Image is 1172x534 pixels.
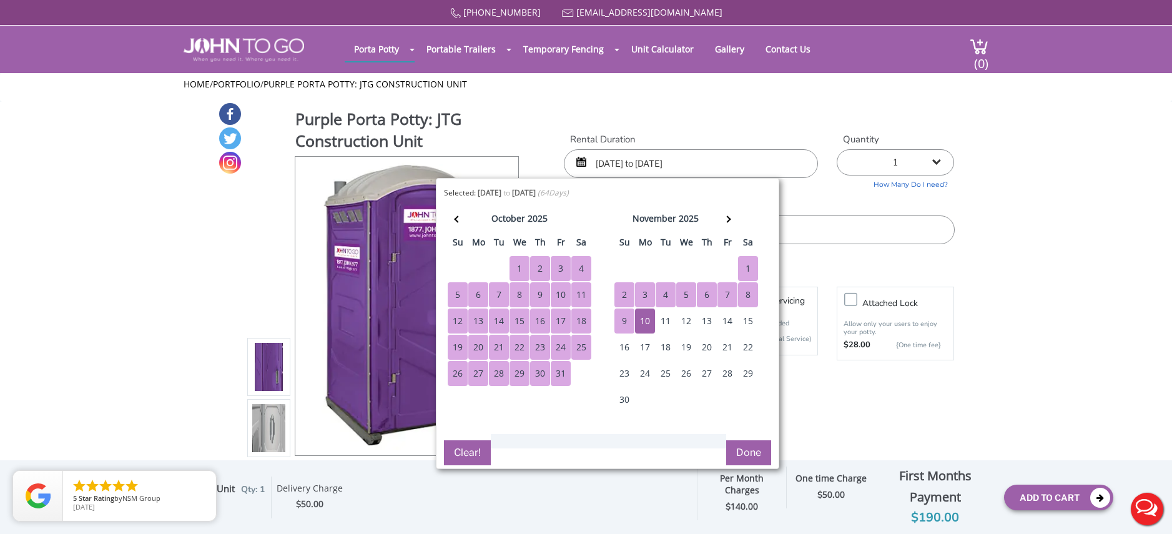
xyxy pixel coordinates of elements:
a: Home [184,78,210,90]
div: $190.00 [875,508,995,528]
strong: $28.00 [844,339,870,352]
div: 25 [571,335,591,360]
img: Product [312,157,501,451]
a: Porta Potty [345,37,408,61]
th: th [530,233,551,255]
img: Call [450,8,461,19]
div: 9 [530,282,550,307]
button: Clear! [444,440,491,465]
span: by [73,495,206,503]
div: 17 [551,309,571,334]
div: 13 [468,309,488,334]
a: Temporary Fencing [514,37,613,61]
div: 26 [448,361,468,386]
div: 5 [448,282,468,307]
div: 6 [468,282,488,307]
span: 5 [73,493,77,503]
div: 1 [510,256,529,281]
th: we [676,233,697,255]
div: 2025 [679,210,699,227]
div: 9 [614,309,634,334]
label: Rental Duration [564,133,818,146]
div: 16 [530,309,550,334]
div: 7 [489,282,509,307]
img: Mail [562,9,574,17]
th: su [448,233,468,255]
div: november [633,210,676,227]
span: 50.00 [301,498,323,510]
div: 11 [656,309,676,334]
a: Gallery [706,37,754,61]
div: 3 [551,256,571,281]
div: 2025 [528,210,548,227]
div: 13 [697,309,717,334]
img: JOHN to go [184,38,304,62]
span: Qty: 1 [241,483,265,495]
div: 14 [489,309,509,334]
a: Instagram [219,152,241,174]
div: 31 [551,361,571,386]
div: 20 [468,335,488,360]
span: 64 [540,187,549,198]
a: Purple Porta Potty: JTG Construction Unit [263,78,467,90]
a: Contact Us [756,37,820,61]
div: 10 [551,282,571,307]
span: to [503,187,510,198]
span: NSM Group [122,493,160,503]
div: 29 [510,361,529,386]
strong: $ [726,501,758,513]
div: 30 [530,361,550,386]
th: fr [717,233,738,255]
span: Star Rating [79,493,114,503]
div: october [491,210,525,227]
span: (0) [973,45,988,72]
th: tu [489,233,510,255]
div: 22 [738,335,758,360]
div: 10 [635,309,655,334]
div: First Months Payment [875,465,995,508]
div: 12 [448,309,468,334]
li:  [72,478,87,493]
li:  [98,478,113,493]
img: cart a [970,38,988,55]
a: [PHONE_NUMBER] [463,6,541,18]
div: Delivery Charge [277,483,343,498]
th: su [614,233,635,255]
div: 2 [614,282,634,307]
label: Quantity [837,133,954,146]
div: 22 [510,335,529,360]
div: 28 [717,361,737,386]
th: sa [738,233,759,255]
ul: / / [184,78,988,91]
div: 6 [697,282,717,307]
th: mo [635,233,656,255]
div: 26 [676,361,696,386]
a: Unit Calculator [622,37,703,61]
div: 12 [676,309,696,334]
a: [EMAIL_ADDRESS][DOMAIN_NAME] [576,6,722,18]
a: Portable Trailers [417,37,505,61]
a: Twitter [219,127,241,149]
div: 4 [656,282,676,307]
div: 19 [448,335,468,360]
p: Allow only your users to enjoy your potty. [844,320,947,336]
th: tu [656,233,676,255]
div: 21 [489,335,509,360]
h1: Purple Porta Potty: JTG Construction Unit [295,108,520,155]
div: 8 [510,282,529,307]
b: [DATE] [478,187,501,198]
th: sa [571,233,592,255]
span: [DATE] [73,502,95,512]
b: [DATE] [512,187,536,198]
div: 29 [738,361,758,386]
strong: $ [817,489,845,501]
th: mo [468,233,489,255]
strong: One time Charge [795,472,867,484]
div: 23 [614,361,634,386]
span: Selected: [444,187,476,198]
p: {One time fee} [877,339,941,352]
div: 24 [551,335,571,360]
h3: Attached lock [862,295,960,311]
div: 28 [489,361,509,386]
div: 8 [738,282,758,307]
